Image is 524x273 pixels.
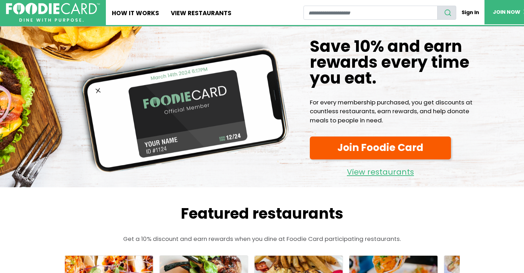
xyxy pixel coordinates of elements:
p: For every membership purchased, you get discounts at countless restaurants, earn rewards, and hel... [310,98,488,125]
button: search [437,6,456,20]
a: Sign In [456,6,484,19]
a: Join Foodie Card [310,136,451,159]
h1: Save 10% and earn rewards every time you eat. [310,38,488,86]
p: Get a 10% discount and earn rewards when you dine at Foodie Card participating restaurants. [50,235,474,243]
input: restaurant search [303,6,438,20]
h2: Featured restaurants [50,205,474,223]
img: FoodieCard; Eat, Drink, Save, Donate [6,3,100,22]
a: View restaurants [310,162,451,178]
